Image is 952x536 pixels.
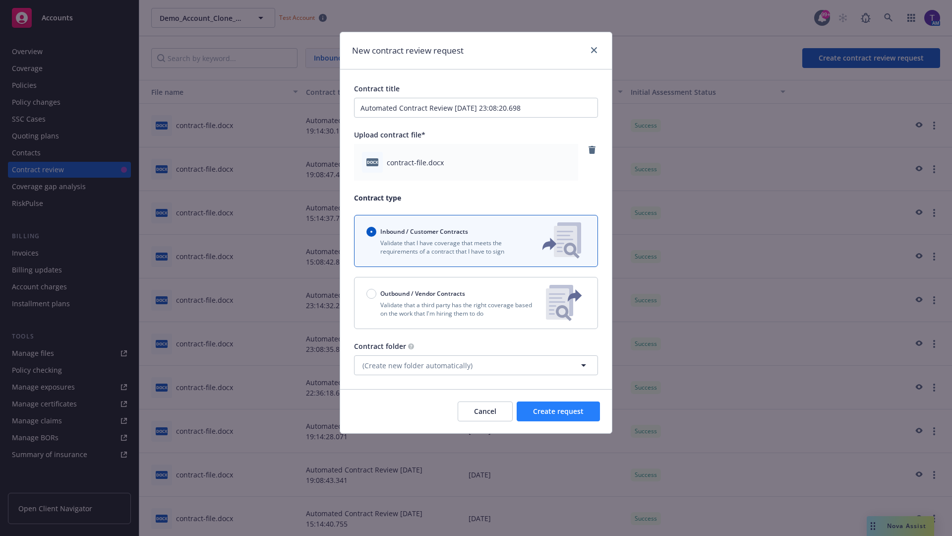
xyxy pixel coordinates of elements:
[533,406,584,416] span: Create request
[354,84,400,93] span: Contract title
[366,158,378,166] span: docx
[586,144,598,156] a: remove
[517,402,600,421] button: Create request
[352,44,464,57] h1: New contract review request
[354,277,598,329] button: Outbound / Vendor ContractsValidate that a third party has the right coverage based on the work t...
[380,289,465,298] span: Outbound / Vendor Contracts
[354,98,598,118] input: Enter a title for this contract
[354,130,425,139] span: Upload contract file*
[474,406,496,416] span: Cancel
[362,360,473,371] span: (Create new folder automatically)
[387,157,444,168] span: contract-file.docx
[354,215,598,267] button: Inbound / Customer ContractsValidate that I have coverage that meets the requirements of a contra...
[366,227,376,237] input: Inbound / Customer Contracts
[366,289,376,299] input: Outbound / Vendor Contracts
[354,341,406,351] span: Contract folder
[458,402,513,421] button: Cancel
[354,193,598,203] p: Contract type
[588,44,600,56] a: close
[380,227,468,236] span: Inbound / Customer Contracts
[366,239,526,256] p: Validate that I have coverage that meets the requirements of a contract that I have to sign
[354,355,598,375] button: (Create new folder automatically)
[366,301,538,318] p: Validate that a third party has the right coverage based on the work that I'm hiring them to do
